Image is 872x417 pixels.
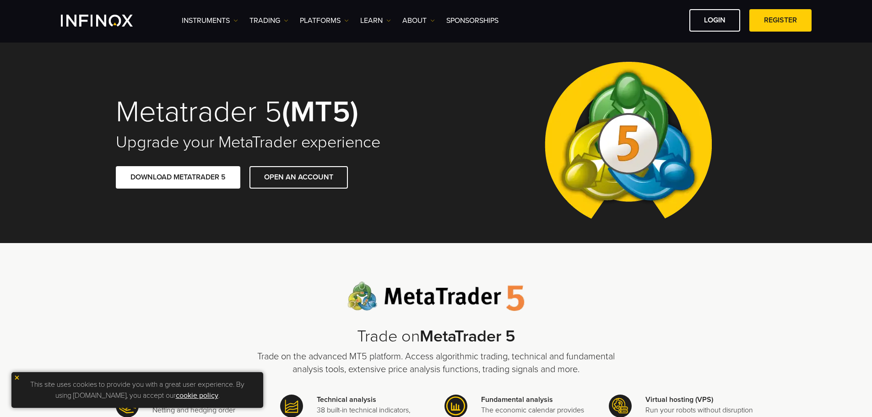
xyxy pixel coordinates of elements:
[249,15,288,26] a: TRADING
[317,395,376,404] strong: Technical analysis
[749,9,812,32] a: REGISTER
[689,9,740,32] a: LOGIN
[645,395,713,404] strong: Virtual hosting (VPS)
[300,15,349,26] a: PLATFORMS
[481,395,553,404] strong: Fundamental analysis
[282,94,358,130] strong: (MT5)
[61,15,154,27] a: INFINOX Logo
[176,391,218,400] a: cookie policy
[182,15,238,26] a: Instruments
[253,350,619,376] p: Trade on the advanced MT5 platform. Access algorithmic trading, technical and fundamental analysi...
[116,132,423,152] h2: Upgrade your MetaTrader experience
[360,15,391,26] a: Learn
[446,15,498,26] a: SPONSORSHIPS
[116,97,423,128] h1: Metatrader 5
[16,377,259,403] p: This site uses cookies to provide you with a great user experience. By using [DOMAIN_NAME], you a...
[116,166,240,189] a: DOWNLOAD METATRADER 5
[420,326,515,346] strong: MetaTrader 5
[253,327,619,347] h2: Trade on
[14,374,20,381] img: yellow close icon
[537,43,719,243] img: Meta Trader 5
[402,15,435,26] a: ABOUT
[347,282,525,311] img: Meta Trader 5 logo
[249,166,348,189] a: OPEN AN ACCOUNT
